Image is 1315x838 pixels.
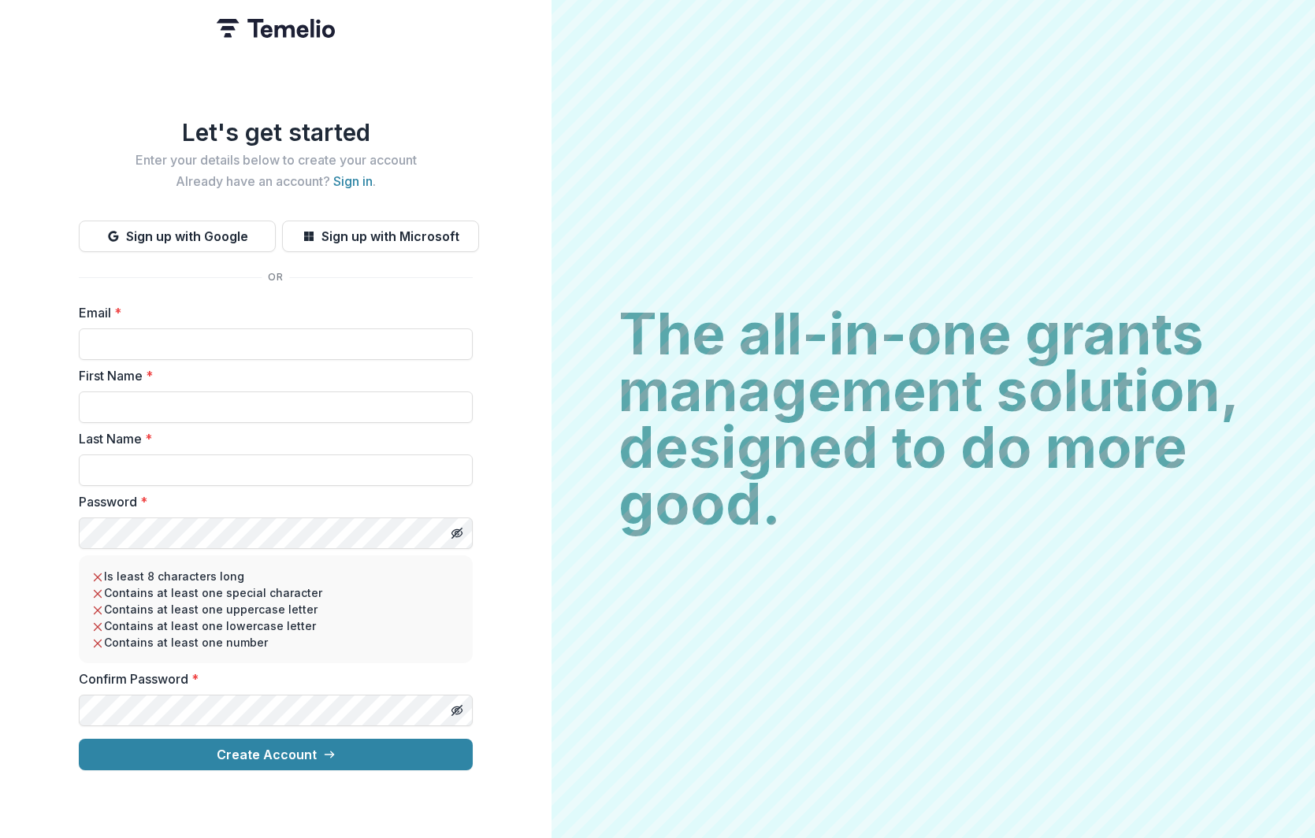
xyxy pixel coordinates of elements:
h2: Enter your details below to create your account [79,153,473,168]
button: Create Account [79,739,473,770]
li: Contains at least one number [91,634,460,651]
label: Password [79,492,463,511]
li: Contains at least one uppercase letter [91,601,460,617]
button: Toggle password visibility [444,698,470,723]
li: Is least 8 characters long [91,568,460,584]
a: Sign in [333,173,373,189]
li: Contains at least one special character [91,584,460,601]
label: Email [79,303,463,322]
label: Last Name [79,429,463,448]
li: Contains at least one lowercase letter [91,617,460,634]
label: Confirm Password [79,669,463,688]
button: Sign up with Google [79,221,276,252]
label: First Name [79,366,463,385]
button: Sign up with Microsoft [282,221,479,252]
h2: Already have an account? . [79,174,473,189]
h1: Let's get started [79,118,473,146]
button: Toggle password visibility [444,521,470,546]
img: Temelio [217,19,335,38]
